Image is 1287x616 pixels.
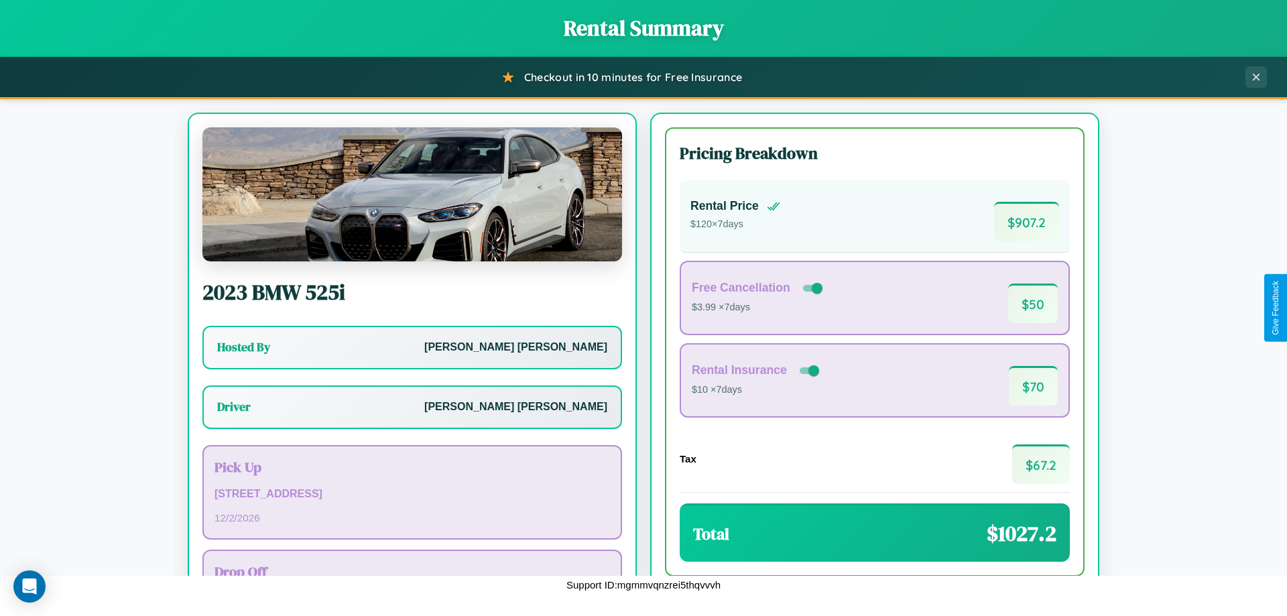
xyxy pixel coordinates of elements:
span: $ 67.2 [1012,444,1070,484]
h2: 2023 BMW 525i [202,278,622,307]
h3: Hosted By [217,339,270,355]
p: [PERSON_NAME] [PERSON_NAME] [424,397,607,417]
h3: Total [693,523,729,545]
span: $ 50 [1008,284,1058,323]
p: 12 / 2 / 2026 [214,509,610,527]
p: $3.99 × 7 days [692,299,825,316]
p: [STREET_ADDRESS] [214,485,610,504]
p: $10 × 7 days [692,381,822,399]
h3: Driver [217,399,251,415]
span: $ 70 [1009,366,1058,406]
img: BMW 525i [202,127,622,261]
div: Give Feedback [1271,281,1280,335]
span: $ 907.2 [994,202,1059,241]
p: Support ID: mgmmvqnzrei5thqvvvh [566,576,721,594]
span: Checkout in 10 minutes for Free Insurance [524,70,742,84]
h3: Pricing Breakdown [680,142,1070,164]
p: $ 120 × 7 days [690,216,780,233]
h3: Drop Off [214,562,610,581]
h4: Tax [680,453,696,465]
h4: Free Cancellation [692,281,790,295]
h1: Rental Summary [13,13,1274,43]
span: $ 1027.2 [987,519,1056,548]
p: [PERSON_NAME] [PERSON_NAME] [424,338,607,357]
h4: Rental Price [690,199,759,213]
div: Open Intercom Messenger [13,570,46,603]
h4: Rental Insurance [692,363,787,377]
h3: Pick Up [214,457,610,477]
